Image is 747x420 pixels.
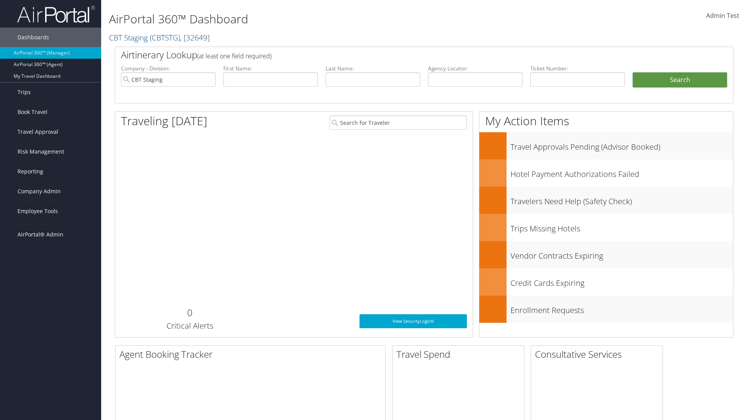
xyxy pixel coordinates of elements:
h2: Travel Spend [396,348,524,361]
h2: Consultative Services [535,348,663,361]
h2: Airtinerary Lookup [121,48,676,61]
span: (at least one field required) [197,52,272,60]
span: , [ 32649 ] [180,32,210,43]
a: Credit Cards Expiring [479,268,733,296]
button: Search [633,72,727,88]
span: Book Travel [18,102,47,122]
label: Company - Division: [121,65,216,72]
a: Travel Approvals Pending (Advisor Booked) [479,132,733,159]
span: AirPortal® Admin [18,225,63,244]
a: Travelers Need Help (Safety Check) [479,187,733,214]
img: airportal-logo.png [17,5,95,23]
span: Reporting [18,162,43,181]
h3: Travel Approvals Pending (Advisor Booked) [510,138,733,152]
input: Search for Traveler [330,115,467,130]
span: Trips [18,82,31,102]
a: CBT Staging [109,32,210,43]
h3: Hotel Payment Authorizations Failed [510,165,733,180]
h1: AirPortal 360™ Dashboard [109,11,529,27]
h3: Vendor Contracts Expiring [510,247,733,261]
h3: Trips Missing Hotels [510,219,733,234]
a: Enrollment Requests [479,296,733,323]
a: Vendor Contracts Expiring [479,241,733,268]
label: Agency Locator: [428,65,523,72]
a: Admin Test [706,4,739,28]
h3: Enrollment Requests [510,301,733,316]
span: Admin Test [706,11,739,20]
span: Dashboards [18,28,49,47]
span: Company Admin [18,182,61,201]
span: ( CBTSTG ) [150,32,180,43]
a: Hotel Payment Authorizations Failed [479,159,733,187]
span: Risk Management [18,142,64,161]
span: Employee Tools [18,201,58,221]
h3: Credit Cards Expiring [510,274,733,289]
label: Ticket Number: [530,65,625,72]
span: Travel Approval [18,122,58,142]
h1: Traveling [DATE] [121,113,207,129]
h2: 0 [121,306,258,319]
a: View SecurityLogic® [359,314,467,328]
h3: Critical Alerts [121,320,258,331]
label: First Name: [223,65,318,72]
label: Last Name: [326,65,420,72]
h2: Agent Booking Tracker [119,348,385,361]
a: Trips Missing Hotels [479,214,733,241]
h3: Travelers Need Help (Safety Check) [510,192,733,207]
h1: My Action Items [479,113,733,129]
